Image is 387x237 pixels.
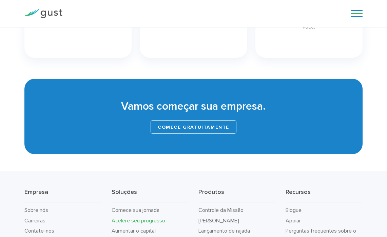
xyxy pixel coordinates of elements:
[112,188,137,196] font: Soluções
[112,217,165,224] a: Acelere seu progresso
[151,120,236,134] a: Comece gratuitamente
[198,227,250,234] a: Lançamento de rajada
[158,124,229,130] font: Comece gratuitamente
[24,9,62,18] img: Logotipo da Gust
[286,188,311,196] font: Recursos
[24,207,48,213] a: Sobre nós
[198,188,224,196] font: Produtos
[286,207,302,213] a: Blogue
[112,207,159,213] a: Comece sua jornada
[24,217,45,224] a: Carreiras
[121,100,266,113] font: Vamos começar sua empresa.
[24,188,48,196] font: Empresa
[112,227,156,234] a: Aumentar o capital
[286,217,301,224] a: Apoiar
[198,207,244,223] a: Controle da Missão [PERSON_NAME]
[24,227,54,234] a: Contate-nos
